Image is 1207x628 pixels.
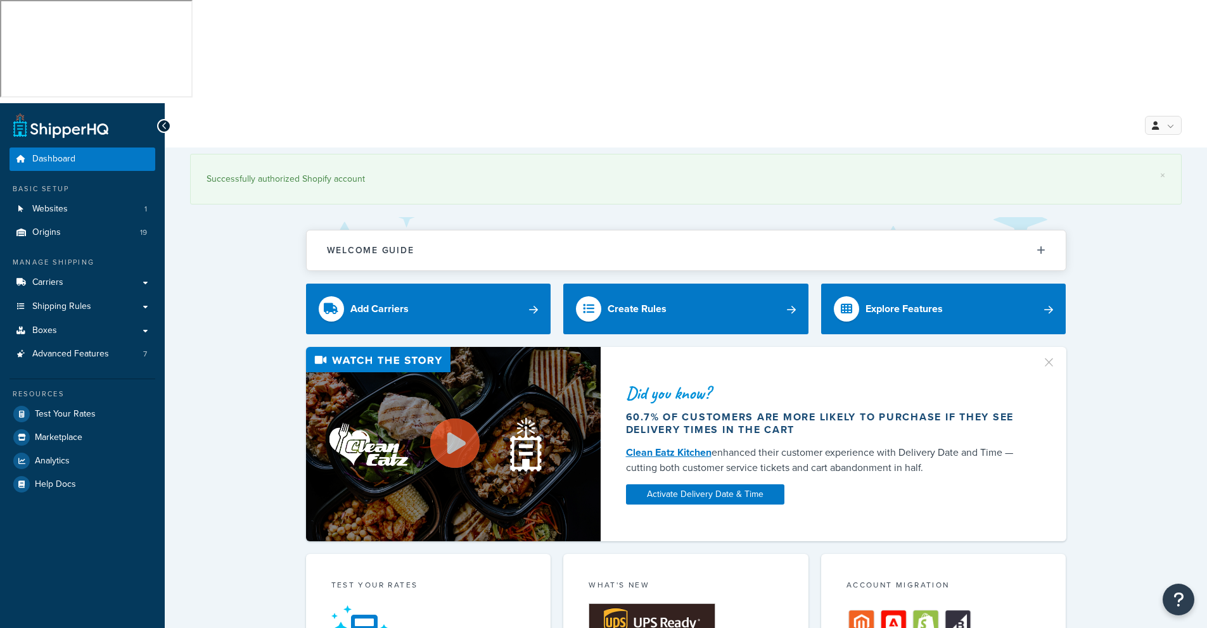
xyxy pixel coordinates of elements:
a: Create Rules [563,284,808,334]
a: × [1160,170,1165,180]
li: Advanced Features [10,342,155,366]
span: 7 [143,349,147,360]
li: Origins [10,221,155,244]
a: Analytics [10,449,155,472]
div: Manage Shipping [10,257,155,268]
span: Origins [32,227,61,238]
span: Test Your Rates [35,409,96,420]
button: Open Resource Center [1163,584,1194,615]
li: Websites [10,198,155,221]
div: Basic Setup [10,184,155,194]
div: enhanced their customer experience with Delivery Date and Time — cutting both customer service ti... [626,445,1026,475]
a: Add Carriers [306,284,551,334]
div: Account Migration [846,579,1041,594]
span: 1 [144,204,147,215]
span: 19 [140,227,147,238]
a: Explore Features [821,284,1066,334]
img: Video thumbnail [306,347,601,541]
div: Resources [10,389,155,399]
a: Boxes [10,319,155,342]
a: Dashboard [10,148,155,171]
a: Carriers [10,271,155,294]
span: Analytics [35,456,70,467]
span: Shipping Rules [32,301,91,312]
a: Test Your Rates [10,403,155,425]
div: Did you know? [626,384,1026,402]
h2: Welcome Guide [327,246,414,255]
a: Activate Delivery Date & Time [626,484,784,505]
span: Help Docs [35,479,76,490]
div: Successfully authorized Shopify account [207,170,1165,188]
span: Websites [32,204,68,215]
button: Welcome Guide [307,230,1066,270]
div: 60.7% of customers are more likely to purchase if they see delivery times in the cart [626,411,1026,436]
a: Help Docs [10,473,155,496]
a: Advanced Features7 [10,342,155,366]
span: Boxes [32,325,57,336]
div: Add Carriers [350,300,409,318]
a: Shipping Rules [10,295,155,318]
div: Create Rules [608,300,667,318]
div: What's New [589,579,783,594]
a: Websites1 [10,198,155,221]
div: Explore Features [865,300,943,318]
div: Test your rates [331,579,526,594]
a: Marketplace [10,426,155,449]
a: Origins19 [10,221,155,244]
span: Dashboard [32,154,75,165]
span: Advanced Features [32,349,109,360]
span: Marketplace [35,432,82,443]
span: Carriers [32,277,63,288]
a: Clean Eatz Kitchen [626,445,712,460]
